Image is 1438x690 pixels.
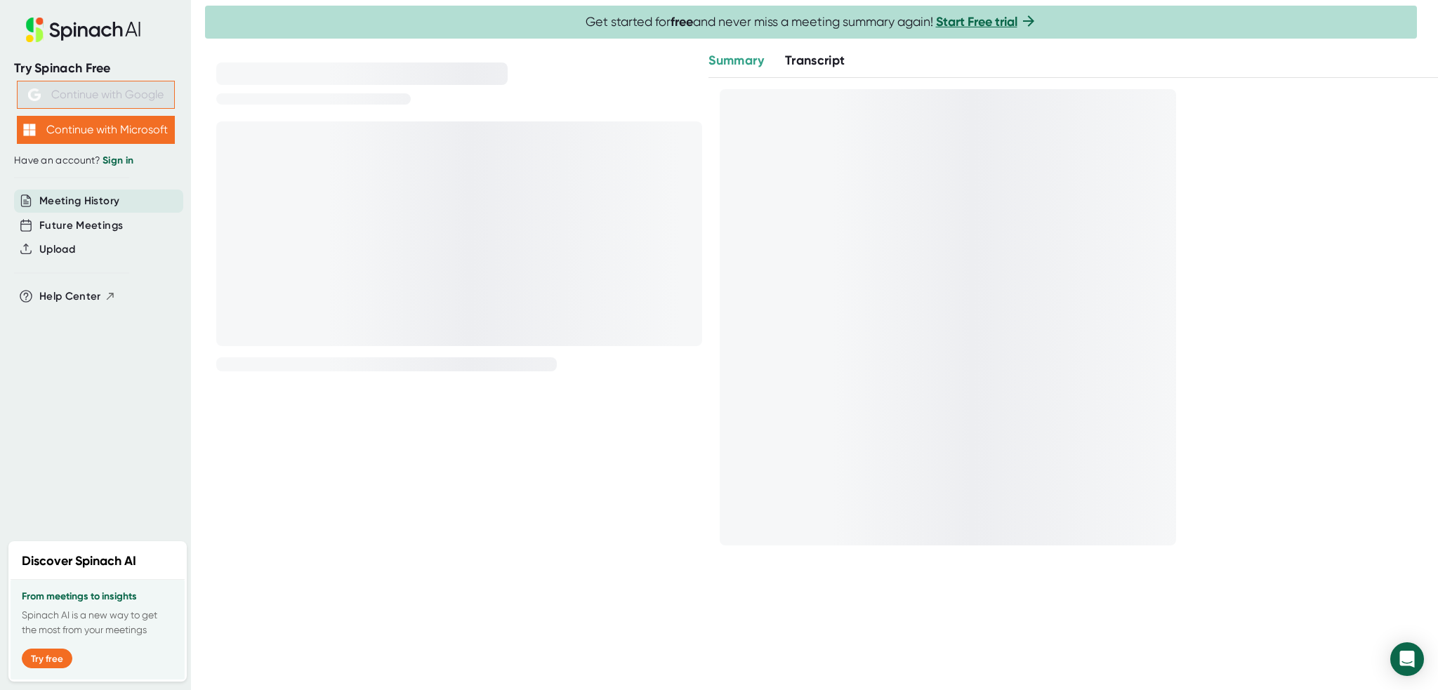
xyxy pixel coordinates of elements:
span: Summary [708,53,763,68]
div: Try Spinach Free [14,60,177,77]
span: Get started for and never miss a meeting summary again! [586,14,1037,30]
p: Spinach AI is a new way to get the most from your meetings [22,608,173,637]
div: Open Intercom Messenger [1390,642,1424,676]
button: Try free [22,649,72,668]
button: Summary [708,51,763,70]
button: Upload [39,241,75,258]
h3: From meetings to insights [22,591,173,602]
span: Transcript [785,53,845,68]
h2: Discover Spinach AI [22,552,136,571]
button: Continue with Microsoft [17,116,175,144]
button: Continue with Google [17,81,175,109]
span: Help Center [39,288,101,305]
a: Start Free trial [936,14,1017,29]
img: Aehbyd4JwY73AAAAAElFTkSuQmCC [28,88,41,101]
button: Meeting History [39,193,119,209]
button: Help Center [39,288,116,305]
button: Future Meetings [39,218,123,234]
button: Transcript [785,51,845,70]
div: Have an account? [14,154,177,167]
b: free [671,14,693,29]
a: Sign in [103,154,133,166]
